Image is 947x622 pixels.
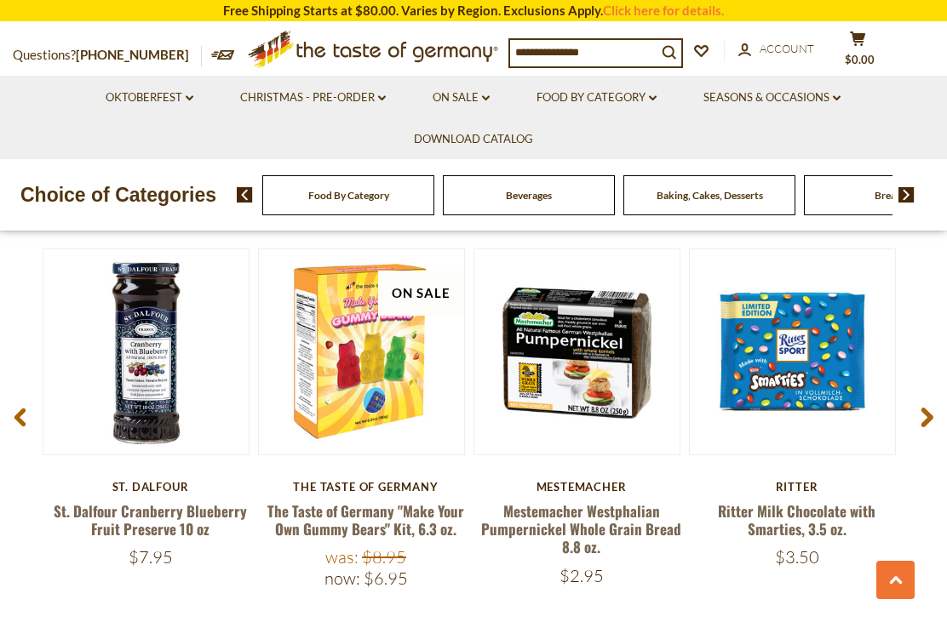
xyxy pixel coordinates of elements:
[738,40,814,59] a: Account
[760,42,814,55] span: Account
[775,546,819,568] span: $3.50
[433,88,490,107] a: On Sale
[240,88,386,107] a: Christmas - PRE-ORDER
[13,44,202,66] p: Questions?
[603,3,724,18] a: Click here for details.
[898,187,915,203] img: next arrow
[690,249,895,454] img: Ritter Milk Chocolate with Smarties
[845,53,875,66] span: $0.00
[258,480,473,494] div: The Taste of Germany
[560,565,604,586] span: $2.95
[325,546,359,568] label: Was:
[414,130,533,149] a: Download Catalog
[657,189,763,202] a: Baking, Cakes, Desserts
[129,546,173,568] span: $7.95
[703,88,841,107] a: Seasons & Occasions
[362,546,406,568] span: $8.95
[506,189,552,202] a: Beverages
[718,500,875,539] a: Ritter Milk Chocolate with Smarties, 3.5 oz.
[54,500,247,539] a: St. Dalfour Cranberry Blueberry Fruit Preserve 10 oz
[473,480,689,494] div: Mestemacher
[364,568,408,589] span: $6.95
[259,249,464,454] img: The Taste of Germany "Make Your Own Gummy Bears" Kit, 6.3 oz.
[481,500,681,558] a: Mestemacher Westphalian Pumpernickel Whole Grain Bread 8.8 oz.
[324,568,360,589] label: Now:
[308,189,389,202] a: Food By Category
[875,189,906,202] a: Breads
[474,249,680,454] img: Mestemacher Westphalian Pumpernickel
[832,31,883,73] button: $0.00
[537,88,657,107] a: Food By Category
[237,187,253,203] img: previous arrow
[76,47,189,62] a: [PHONE_NUMBER]
[43,249,249,454] img: St. Dalfour Cranberry Blueberry Fruit Preserve 10 oz
[267,500,464,539] a: The Taste of Germany "Make Your Own Gummy Bears" Kit, 6.3 oz.
[689,480,904,494] div: Ritter
[43,480,258,494] div: St. Dalfour
[106,88,193,107] a: Oktoberfest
